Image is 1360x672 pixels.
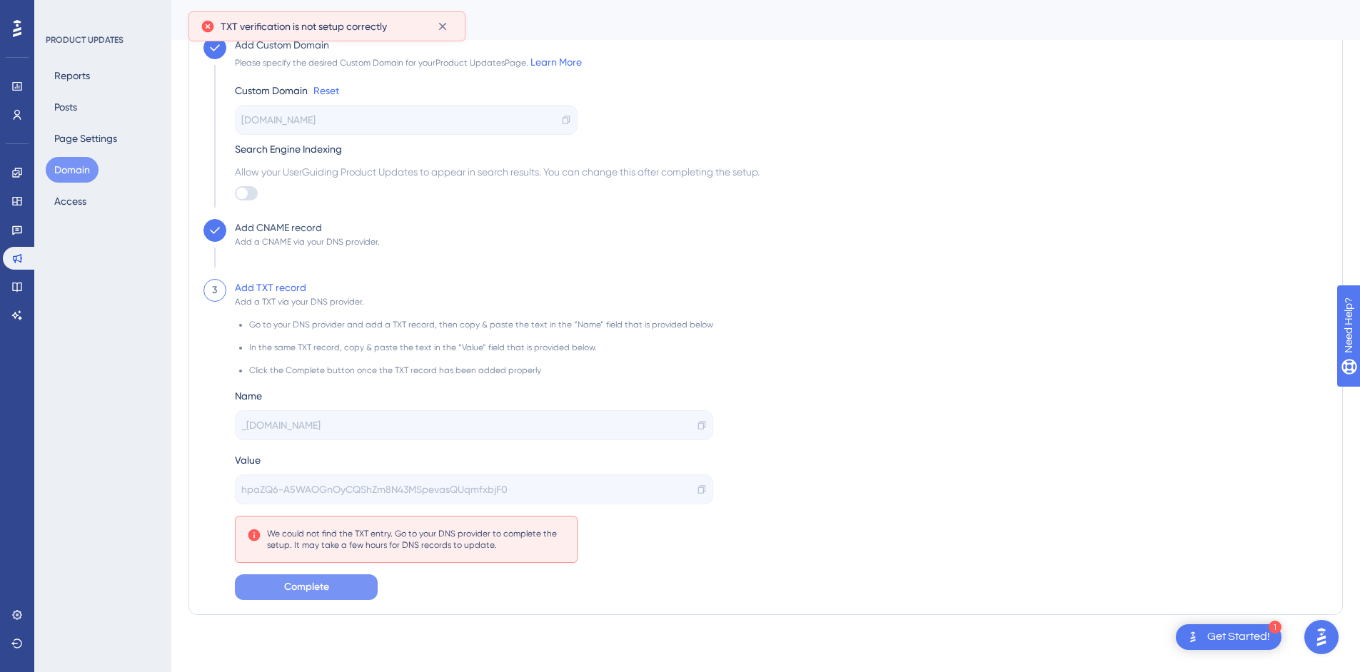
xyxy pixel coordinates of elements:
[235,219,322,236] div: Add CNAME record
[241,481,508,498] span: hpaZQ6-A5WAOGnOyCQShZm8N43MSpevasQUqmfxbjF0
[46,63,99,88] button: Reports
[249,342,713,365] li: In the same TXT record, copy & paste the text in the “Value” field that is provided below.
[212,282,218,299] div: 3
[249,365,713,376] li: Click the Complete button once the TXT record has been added properly
[249,319,713,342] li: Go to your DNS provider and add a TXT record, then copy & paste the text in the “Name” field that...
[235,296,364,307] div: Add a TXT via your DNS provider.
[235,54,582,71] div: Please specify the desired Custom Domain for your Product Updates Page.
[235,82,308,99] div: Custom Domain
[235,163,760,180] span: Allow your UserGuiding Product Updates to appear in search results. You can change this after com...
[46,34,124,46] div: PRODUCT UPDATES
[235,452,713,469] div: Value
[1300,616,1343,658] iframe: UserGuiding AI Assistant Launcher
[235,141,760,158] div: Search Engine Indexing
[241,111,316,128] span: [DOMAIN_NAME]
[1176,624,1281,650] div: Open Get Started! checklist, remaining modules: 1
[267,528,565,551] div: We could not find the TXT entry. Go to your DNS provider to complete the setup. It may take a few...
[1269,621,1281,633] div: 1
[235,36,329,54] div: Add Custom Domain
[46,94,86,120] button: Posts
[188,10,1307,30] div: Domain
[1207,629,1270,645] div: Get Started!
[235,279,306,296] div: Add TXT record
[1184,628,1202,646] img: launcher-image-alternative-text
[313,82,339,99] a: Reset
[46,126,126,151] button: Page Settings
[530,56,582,68] a: Learn More
[241,417,321,434] span: _[DOMAIN_NAME]
[235,574,378,600] button: Complete
[284,579,329,596] span: Complete
[235,387,713,404] div: Name
[235,236,380,248] div: Add a CNAME via your DNS provider.
[221,18,387,35] span: TXT verification is not setup correctly
[46,188,95,214] button: Access
[34,4,89,21] span: Need Help?
[46,157,99,183] button: Domain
